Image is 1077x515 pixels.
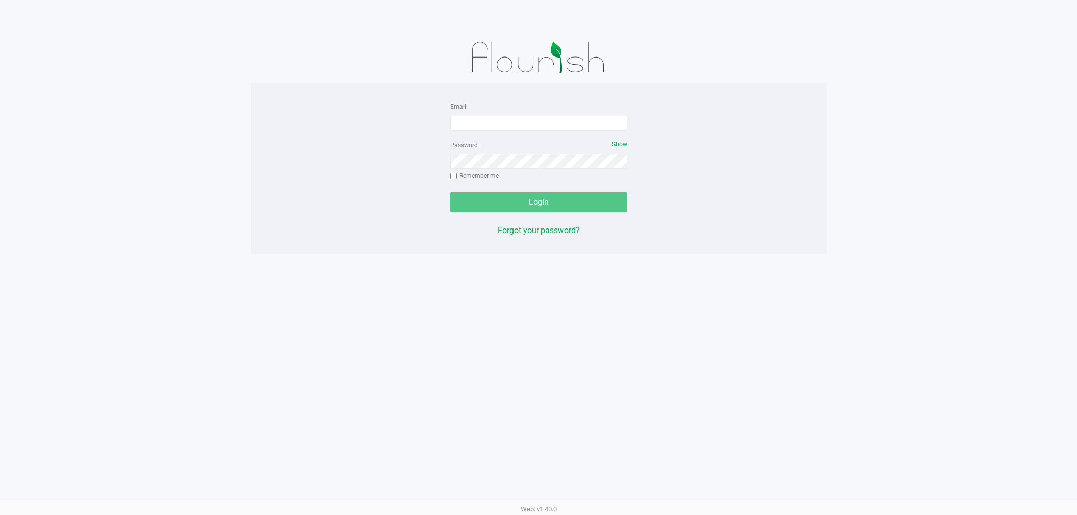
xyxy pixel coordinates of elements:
button: Forgot your password? [498,224,580,237]
span: Show [612,141,627,148]
input: Remember me [450,173,457,180]
label: Email [450,102,466,111]
label: Remember me [450,171,499,180]
label: Password [450,141,478,150]
span: Web: v1.40.0 [521,505,557,513]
